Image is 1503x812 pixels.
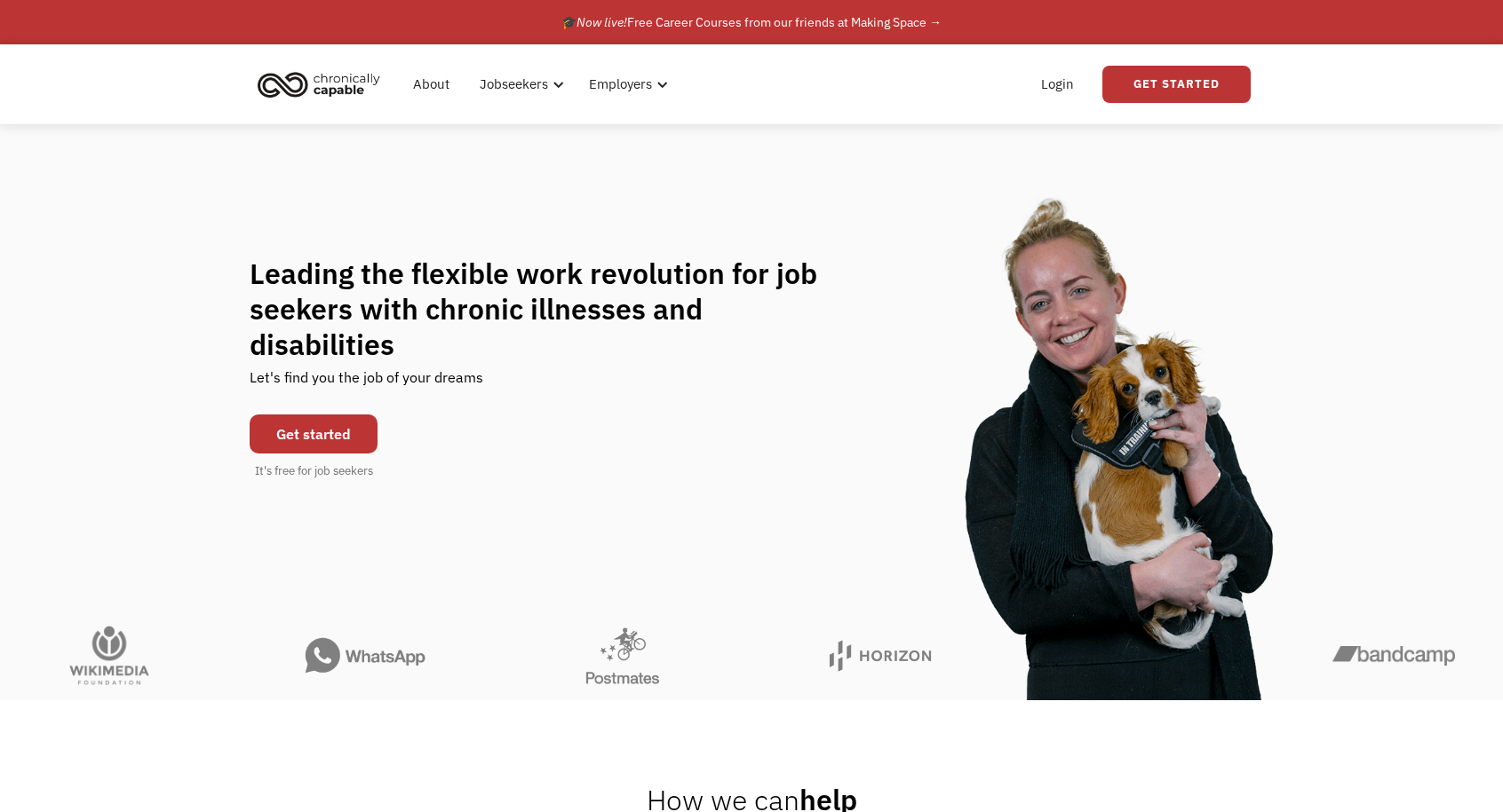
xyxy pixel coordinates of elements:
[252,65,394,104] a: home
[1102,66,1251,103] a: Get Started
[250,414,378,453] a: Get started
[250,256,852,362] h1: Leading the flexible work revolution for job seekers with chronic illnesses and disabilities
[255,462,373,480] div: It's free for job seekers
[402,56,460,113] a: About
[561,12,942,33] div: 🎓 Free Career Courses from our friends at Making Space →
[252,65,386,104] img: Chronically Capable logo
[250,362,483,406] div: Let's find you the job of your dreams
[577,14,627,30] em: Now live!
[589,74,652,95] div: Employers
[578,56,673,113] div: Employers
[469,56,569,113] div: Jobseekers
[480,74,548,95] div: Jobseekers
[1030,56,1085,113] a: Login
